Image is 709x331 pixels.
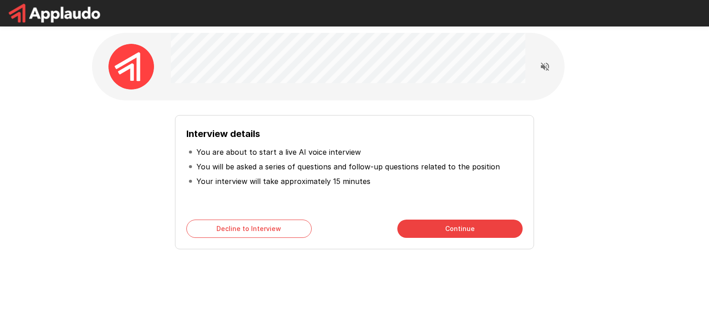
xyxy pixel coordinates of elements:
[536,58,554,76] button: Read questions aloud
[186,128,260,139] b: Interview details
[186,220,312,238] button: Decline to Interview
[108,44,154,89] img: applaudo_avatar.png
[196,176,370,187] p: Your interview will take approximately 15 minutes
[196,147,361,158] p: You are about to start a live AI voice interview
[397,220,523,238] button: Continue
[196,161,500,172] p: You will be asked a series of questions and follow-up questions related to the position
